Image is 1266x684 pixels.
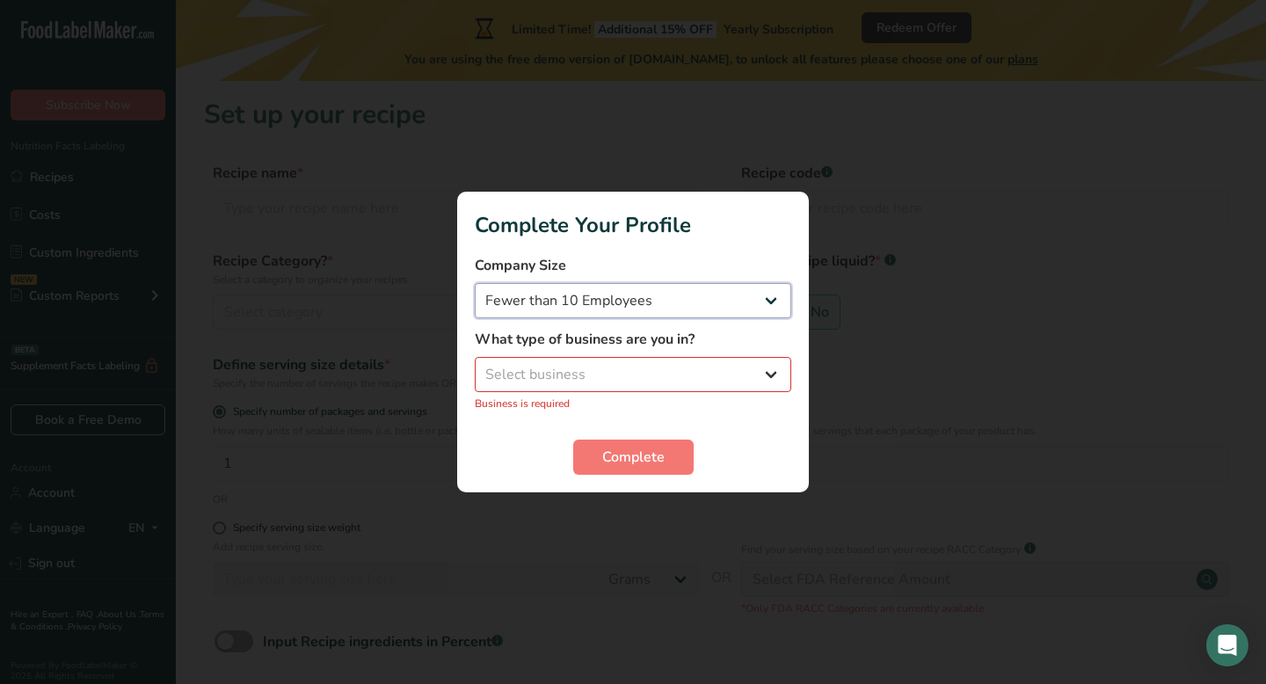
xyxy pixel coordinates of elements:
h1: Complete Your Profile [475,209,791,241]
label: What type of business are you in? [475,329,791,350]
div: Open Intercom Messenger [1206,624,1248,666]
label: Company Size [475,255,791,276]
p: Business is required [475,396,791,411]
button: Complete [573,440,694,475]
span: Complete [602,447,665,468]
